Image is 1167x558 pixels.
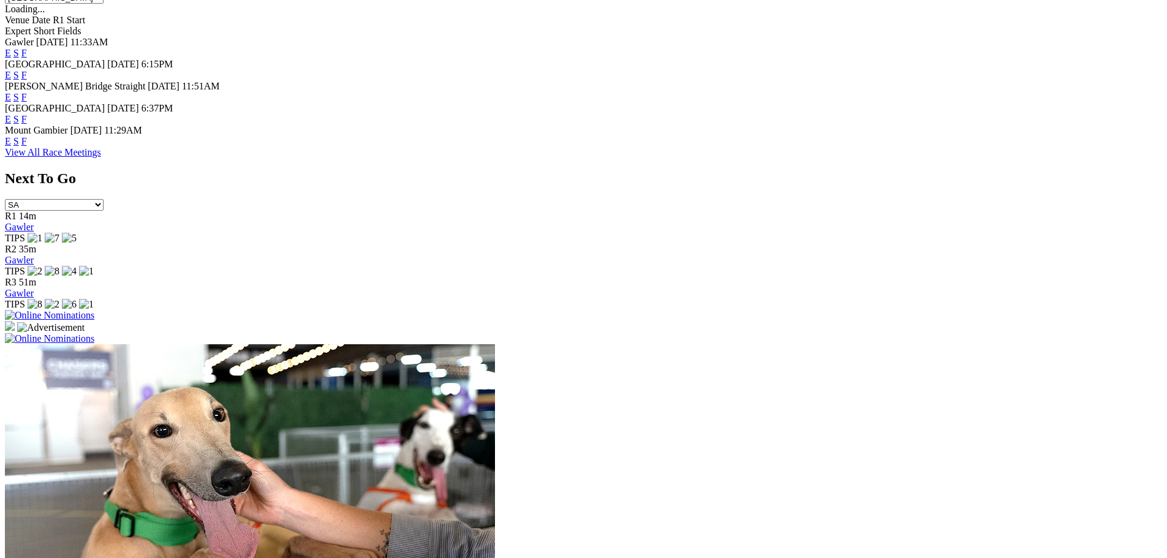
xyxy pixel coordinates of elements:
[5,321,15,331] img: 15187_Greyhounds_GreysPlayCentral_Resize_SA_WebsiteBanner_300x115_2025.jpg
[13,70,19,80] a: S
[5,125,68,135] span: Mount Gambier
[5,37,34,47] span: Gawler
[79,299,94,310] img: 1
[5,333,94,344] img: Online Nominations
[21,114,27,124] a: F
[104,125,142,135] span: 11:29AM
[182,81,220,91] span: 11:51AM
[13,92,19,102] a: S
[32,15,50,25] span: Date
[5,81,145,91] span: [PERSON_NAME] Bridge Straight
[70,37,108,47] span: 11:33AM
[107,59,139,69] span: [DATE]
[5,222,34,232] a: Gawler
[19,211,36,221] span: 14m
[21,48,27,58] a: F
[21,70,27,80] a: F
[5,4,45,14] span: Loading...
[36,37,68,47] span: [DATE]
[34,26,55,36] span: Short
[5,277,17,287] span: R3
[5,70,11,80] a: E
[5,255,34,265] a: Gawler
[142,59,173,69] span: 6:15PM
[45,266,59,277] img: 8
[62,266,77,277] img: 4
[28,299,42,310] img: 8
[21,136,27,146] a: F
[5,266,25,276] span: TIPS
[28,233,42,244] img: 1
[5,48,11,58] a: E
[19,277,36,287] span: 51m
[5,26,31,36] span: Expert
[142,103,173,113] span: 6:37PM
[5,233,25,243] span: TIPS
[21,92,27,102] a: F
[5,59,105,69] span: [GEOGRAPHIC_DATA]
[19,244,36,254] span: 35m
[5,147,101,157] a: View All Race Meetings
[70,125,102,135] span: [DATE]
[13,48,19,58] a: S
[5,15,29,25] span: Venue
[79,266,94,277] img: 1
[5,299,25,309] span: TIPS
[17,322,85,333] img: Advertisement
[5,211,17,221] span: R1
[57,26,81,36] span: Fields
[62,233,77,244] img: 5
[28,266,42,277] img: 2
[148,81,179,91] span: [DATE]
[5,310,94,321] img: Online Nominations
[13,114,19,124] a: S
[13,136,19,146] a: S
[5,114,11,124] a: E
[5,136,11,146] a: E
[5,92,11,102] a: E
[107,103,139,113] span: [DATE]
[53,15,85,25] span: R1 Start
[5,244,17,254] span: R2
[62,299,77,310] img: 6
[45,233,59,244] img: 7
[5,288,34,298] a: Gawler
[5,103,105,113] span: [GEOGRAPHIC_DATA]
[5,170,1162,187] h2: Next To Go
[45,299,59,310] img: 2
